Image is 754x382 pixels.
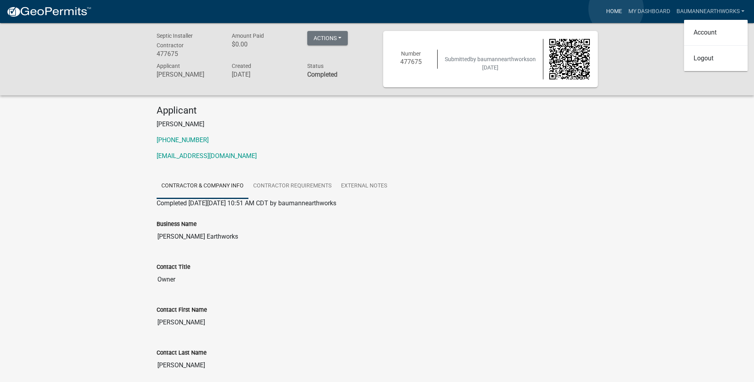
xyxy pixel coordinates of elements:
[157,152,257,160] a: [EMAIL_ADDRESS][DOMAIN_NAME]
[232,33,264,39] span: Amount Paid
[157,222,197,227] label: Business Name
[157,174,248,199] a: Contractor & Company Info
[307,71,337,78] strong: Completed
[232,63,251,69] span: Created
[232,41,295,48] h6: $0.00
[603,4,625,19] a: Home
[232,71,295,78] h6: [DATE]
[157,50,220,58] h6: 477675
[307,31,348,45] button: Actions
[157,307,207,313] label: Contact First Name
[157,120,598,129] p: [PERSON_NAME]
[684,23,748,42] a: Account
[248,174,336,199] a: Contractor Requirements
[307,63,324,69] span: Status
[157,63,180,69] span: Applicant
[684,20,748,71] div: baumannearthworks
[470,56,529,62] span: by baumannearthworks
[445,56,536,71] span: Submitted on [DATE]
[157,71,220,78] h6: [PERSON_NAME]
[336,174,392,199] a: External Notes
[684,49,748,68] a: Logout
[157,33,193,48] span: Septic Installer Contractor
[157,136,209,144] a: [PHONE_NUMBER]
[673,4,748,19] a: baumannearthworks
[549,39,590,79] img: QR code
[157,105,598,116] h4: Applicant
[157,199,336,207] span: Completed [DATE][DATE] 10:51 AM CDT by baumannearthworks
[401,50,421,57] span: Number
[157,264,190,270] label: Contact Title
[625,4,673,19] a: My Dashboard
[157,350,207,356] label: Contact Last Name
[391,58,432,66] h6: 477675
